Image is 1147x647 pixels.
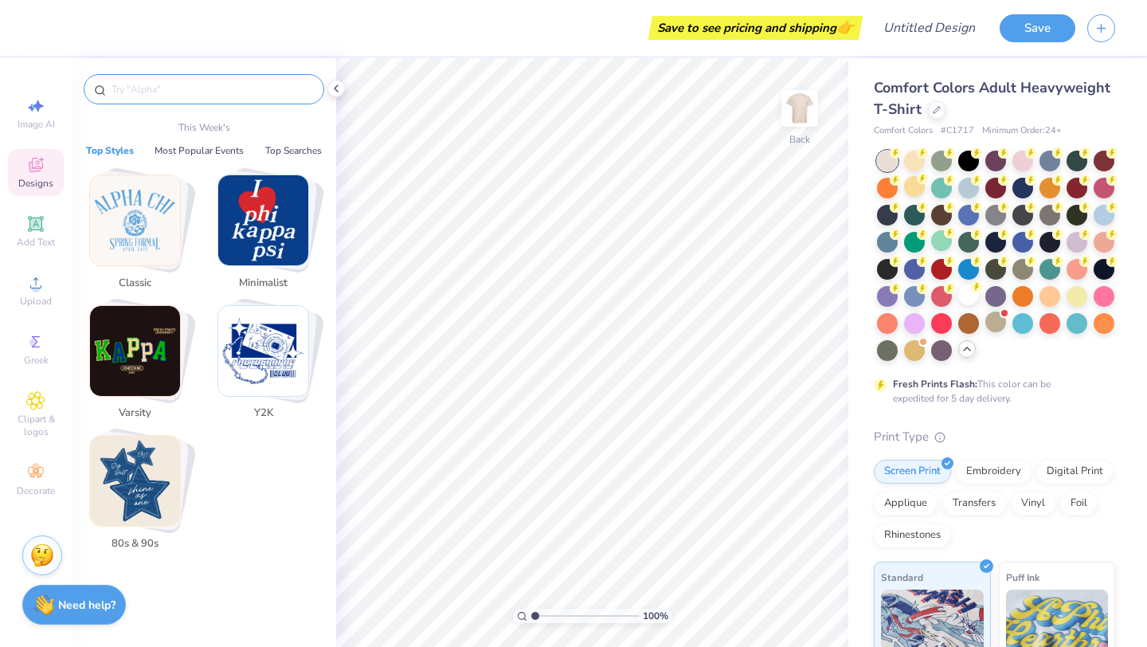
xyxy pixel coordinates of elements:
[24,354,49,367] span: Greek
[90,175,180,265] img: Classic
[652,16,859,40] div: Save to see pricing and shipping
[8,413,64,438] span: Clipart & logos
[1060,492,1098,516] div: Foil
[942,492,1006,516] div: Transfers
[17,484,55,497] span: Decorate
[1006,569,1039,586] span: Puff Ink
[80,174,200,297] button: Stack Card Button Classic
[218,306,308,396] img: Y2K
[874,124,933,138] span: Comfort Colors
[956,460,1032,484] div: Embroidery
[109,536,161,552] span: 80s & 90s
[80,305,200,428] button: Stack Card Button Varsity
[90,436,180,526] img: 80s & 90s
[80,435,200,558] button: Stack Card Button 80s & 90s
[150,143,249,159] button: Most Popular Events
[237,406,289,422] span: Y2K
[218,175,308,265] img: Minimalist
[1036,460,1114,484] div: Digital Print
[874,428,1115,446] div: Print Type
[941,124,974,138] span: # C1717
[208,174,328,297] button: Stack Card Button Minimalist
[871,12,988,44] input: Untitled Design
[874,523,951,547] div: Rhinestones
[237,276,289,292] span: Minimalist
[643,609,668,623] span: 100 %
[90,306,180,396] img: Varsity
[982,124,1062,138] span: Minimum Order: 24 +
[20,295,52,308] span: Upload
[1011,492,1055,516] div: Vinyl
[81,143,139,159] button: Top Styles
[789,132,810,147] div: Back
[1000,14,1075,42] button: Save
[109,406,161,422] span: Varsity
[17,236,55,249] span: Add Text
[874,460,951,484] div: Screen Print
[110,81,314,97] input: Try "Alpha"
[58,598,115,613] strong: Need help?
[893,377,1089,406] div: This color can be expedited for 5 day delivery.
[178,120,230,135] p: This Week's
[874,492,938,516] div: Applique
[208,305,328,428] button: Stack Card Button Y2K
[18,177,53,190] span: Designs
[836,18,854,37] span: 👉
[784,92,816,124] img: Back
[874,78,1110,119] span: Comfort Colors Adult Heavyweight T-Shirt
[109,276,161,292] span: Classic
[260,143,327,159] button: Top Searches
[893,378,977,390] strong: Fresh Prints Flash:
[881,569,923,586] span: Standard
[18,118,55,131] span: Image AI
